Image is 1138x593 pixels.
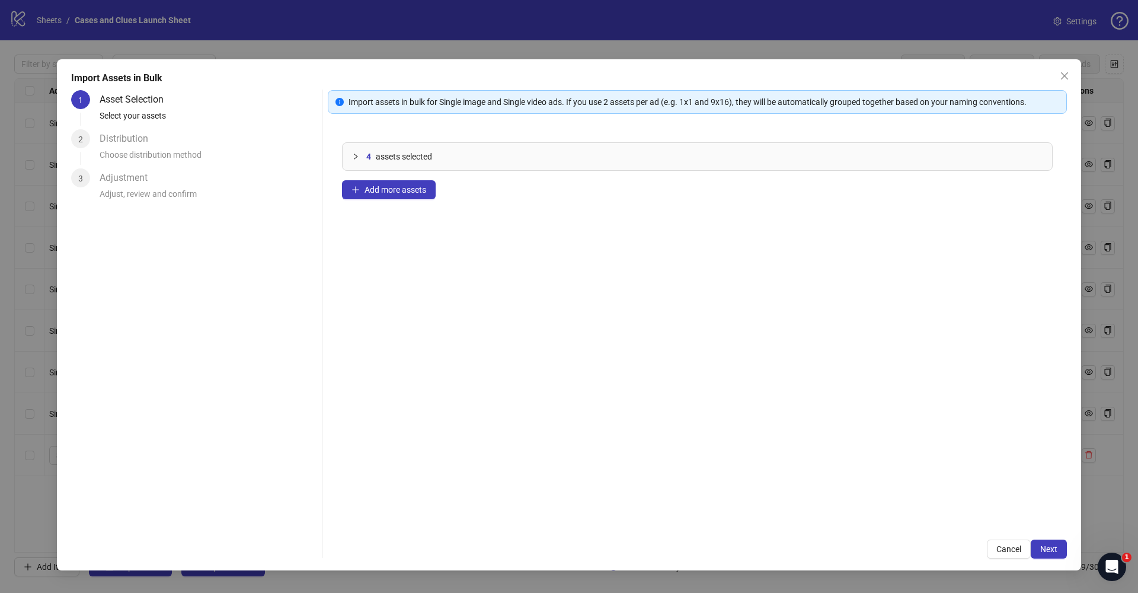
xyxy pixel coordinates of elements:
[100,187,318,208] div: Adjust, review and confirm
[100,129,158,148] div: Distribution
[71,71,1067,85] div: Import Assets in Bulk
[342,180,436,199] button: Add more assets
[1060,71,1069,81] span: close
[349,95,1059,109] div: Import assets in bulk for Single image and Single video ads. If you use 2 assets per ad (e.g. 1x1...
[351,186,360,194] span: plus
[335,98,344,106] span: info-circle
[366,150,371,163] span: 4
[996,544,1021,554] span: Cancel
[100,109,318,129] div: Select your assets
[78,135,83,144] span: 2
[1055,66,1074,85] button: Close
[100,90,173,109] div: Asset Selection
[1122,553,1131,562] span: 1
[100,148,318,168] div: Choose distribution method
[100,168,157,187] div: Adjustment
[352,153,359,160] span: collapsed
[1040,544,1057,554] span: Next
[365,185,426,195] span: Add more assets
[78,174,83,183] span: 3
[1031,540,1067,559] button: Next
[987,540,1031,559] button: Cancel
[343,143,1052,170] div: 4assets selected
[78,95,83,105] span: 1
[376,150,432,163] span: assets selected
[1098,553,1126,581] iframe: Intercom live chat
